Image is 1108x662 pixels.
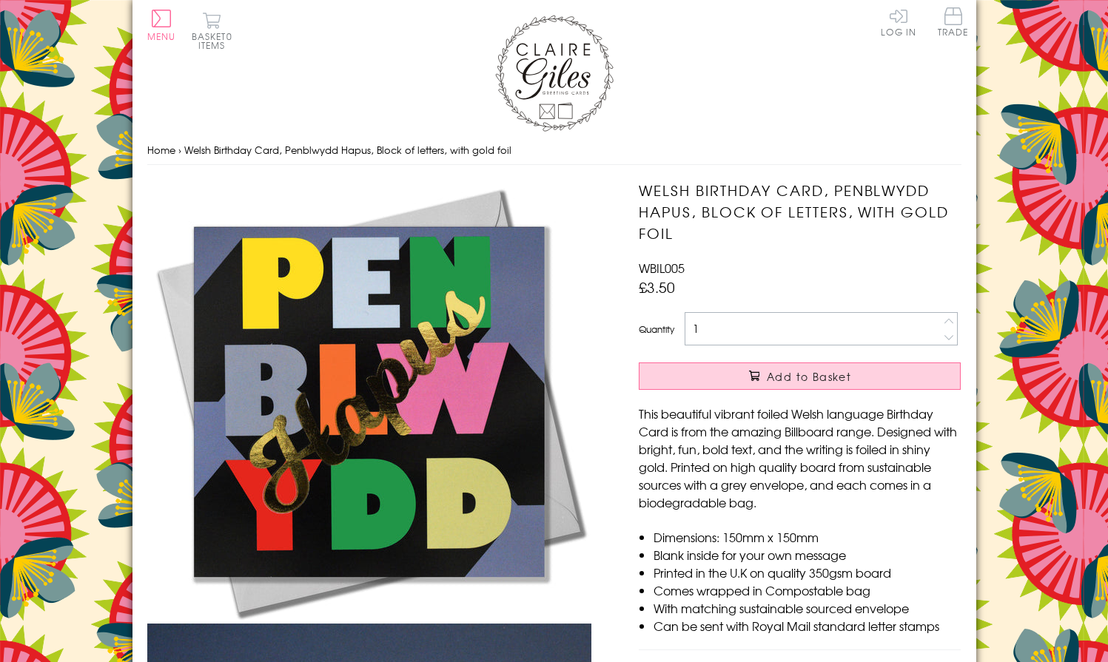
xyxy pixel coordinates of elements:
li: Can be sent with Royal Mail standard letter stamps [654,617,961,635]
span: £3.50 [639,277,675,297]
button: Add to Basket [639,362,961,390]
img: Welsh Birthday Card, Penblwydd Hapus, Block of letters, with gold foil [147,180,591,624]
span: Trade [938,7,969,36]
li: Comes wrapped in Compostable bag [654,581,961,599]
img: Claire Giles Greetings Cards [495,15,614,132]
span: Menu [147,30,176,43]
a: Log In [881,7,916,36]
a: Trade [938,7,969,39]
span: Welsh Birthday Card, Penblwydd Hapus, Block of letters, with gold foil [184,143,511,157]
p: This beautiful vibrant foiled Welsh language Birthday Card is from the amazing Billboard range. D... [639,405,961,511]
a: Home [147,143,175,157]
span: Add to Basket [767,369,851,384]
h1: Welsh Birthday Card, Penblwydd Hapus, Block of letters, with gold foil [639,180,961,243]
nav: breadcrumbs [147,135,961,166]
button: Basket0 items [192,12,232,50]
li: With matching sustainable sourced envelope [654,599,961,617]
span: › [178,143,181,157]
li: Blank inside for your own message [654,546,961,564]
button: Menu [147,10,176,41]
li: Printed in the U.K on quality 350gsm board [654,564,961,581]
label: Quantity [639,322,674,336]
span: 0 items [198,30,232,52]
span: WBIL005 [639,259,685,277]
li: Dimensions: 150mm x 150mm [654,528,961,546]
